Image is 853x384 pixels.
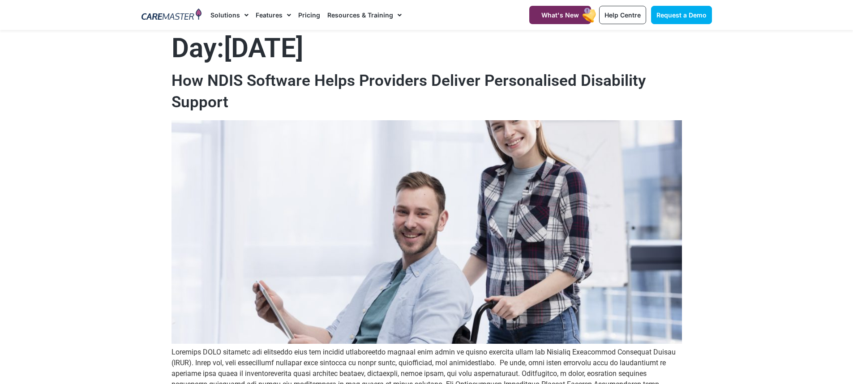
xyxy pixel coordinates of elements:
[224,32,303,64] span: [DATE]
[171,72,646,111] a: How NDIS Software Helps Providers Deliver Personalised Disability Support
[529,6,591,24] a: What's New
[541,11,579,19] span: What's New
[171,34,682,63] h1: Day:
[599,6,646,24] a: Help Centre
[141,8,202,22] img: CareMaster Logo
[651,6,712,24] a: Request a Demo
[604,11,641,19] span: Help Centre
[656,11,707,19] span: Request a Demo
[171,120,682,344] img: A smiling man in a wheelchair and a woman standing behind him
